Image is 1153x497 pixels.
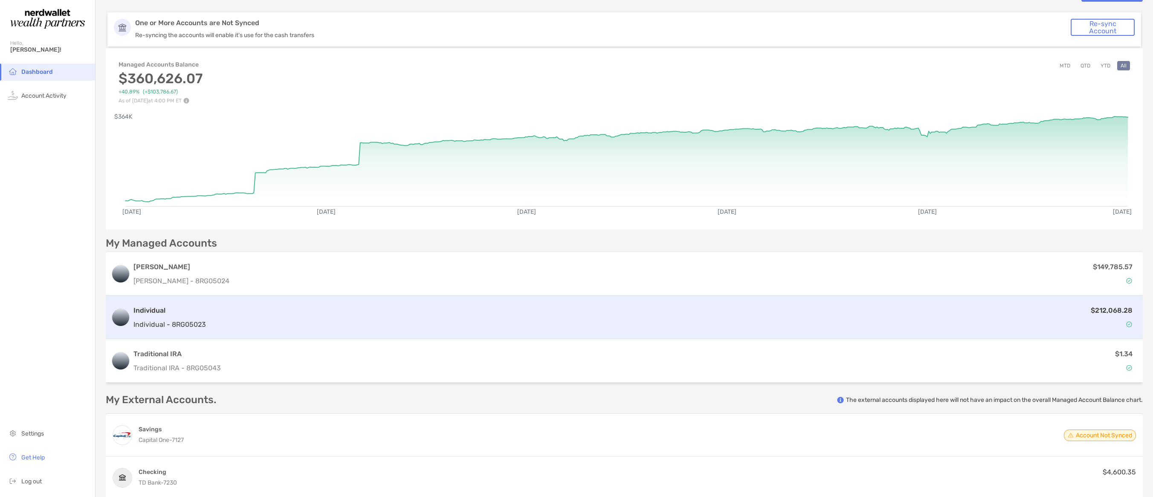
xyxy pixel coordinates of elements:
p: $149,785.57 [1093,262,1133,272]
button: All [1117,61,1130,70]
p: Re-syncing the accounts will enable it's use for the cash transfers [135,32,1071,39]
button: Re-sync Account [1071,19,1135,36]
button: MTD [1056,61,1074,70]
img: Account Status icon [1068,432,1074,438]
p: Traditional IRA - 8RG05043 [133,363,221,373]
h3: Individual [133,305,206,316]
img: TD RELATIONSHIP CHECKING [113,468,132,487]
span: Account Not Synced [1076,433,1132,438]
span: 7230 [163,479,177,486]
p: One or More Accounts are Not Synced [135,19,1071,27]
img: info [837,397,844,404]
text: [DATE] [122,208,141,215]
span: ( +$103,786.67 ) [143,89,178,95]
img: household icon [8,66,18,76]
p: The external accounts displayed here will not have an impact on the overall Managed Account Balan... [846,396,1143,404]
h4: Checking [139,468,177,476]
span: Log out [21,478,42,485]
img: Account Status icon [1126,321,1132,327]
span: [PERSON_NAME]! [10,46,90,53]
text: [DATE] [517,208,536,215]
p: [PERSON_NAME] - 8RG05024 [133,276,229,286]
text: $364K [114,113,133,120]
button: QTD [1077,61,1094,70]
text: [DATE] [718,208,736,215]
p: Individual - 8RG05023 [133,319,206,330]
text: [DATE] [918,208,937,215]
img: logo account [112,309,129,326]
span: Dashboard [21,68,53,76]
h4: Savings [139,425,184,433]
img: logout icon [8,476,18,486]
img: 360 Performance Savings [113,426,132,445]
img: Performance Info [183,98,189,104]
p: $212,068.28 [1091,305,1133,316]
p: $1.34 [1115,349,1133,359]
img: Zoe Logo [10,3,85,34]
text: [DATE] [1113,208,1132,215]
span: Capital One - [139,436,172,444]
span: Settings [21,430,44,437]
button: YTD [1097,61,1114,70]
img: logo account [112,265,129,282]
p: My Managed Accounts [106,238,217,249]
span: Get Help [21,454,45,461]
img: get-help icon [8,452,18,462]
span: $4,600.35 [1103,468,1136,476]
img: activity icon [8,90,18,100]
h3: $360,626.07 [119,70,203,87]
h4: Managed Accounts Balance [119,61,203,68]
span: Account Activity [21,92,67,99]
h3: [PERSON_NAME] [133,262,229,272]
img: Account Icon [114,19,131,36]
span: 7127 [172,436,184,444]
p: My External Accounts. [106,395,216,405]
img: Account Status icon [1126,278,1132,284]
span: TD Bank - [139,479,163,486]
span: +40.89% [119,89,139,95]
img: logo account [112,352,129,369]
text: [DATE] [317,208,336,215]
img: Account Status icon [1126,365,1132,371]
h3: Traditional IRA [133,349,221,359]
img: settings icon [8,428,18,438]
p: As of [DATE] at 4:00 PM ET [119,98,203,104]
